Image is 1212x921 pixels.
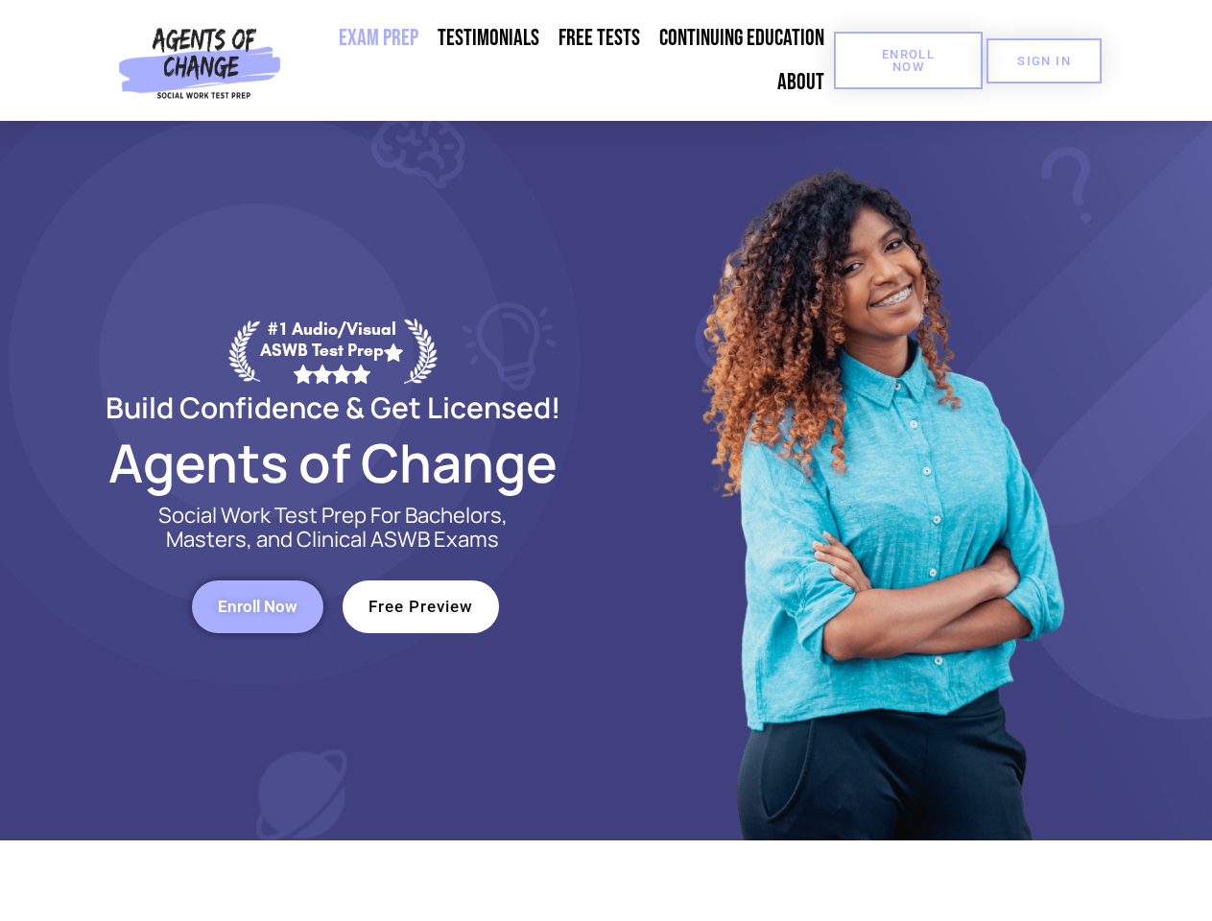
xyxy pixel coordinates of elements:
a: About [768,60,834,105]
a: Free Tests [549,16,650,60]
p: Social Work Test Prep For Bachelors, Masters, and Clinical ASWB Exams [136,504,530,552]
a: Testimonials [428,16,549,60]
a: Free Preview [343,580,499,633]
h2: Build Confidence & Get Licensed! [59,393,606,421]
a: SIGN IN [986,38,1102,83]
a: Continuing Education [650,16,834,60]
a: Exam Prep [329,16,428,60]
span: Free Preview [368,599,473,615]
span: SIGN IN [1017,55,1071,67]
div: #1 Audio/Visual ASWB Test Prep [260,319,404,383]
a: Enroll Now [192,580,323,633]
nav: Menu [289,16,834,105]
h2: Agents of Change [59,440,606,484]
span: Enroll Now [218,599,297,615]
span: Enroll Now [865,48,952,73]
a: Enroll Now [834,32,983,89]
img: Website Image 1 (1) [688,121,1072,840]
